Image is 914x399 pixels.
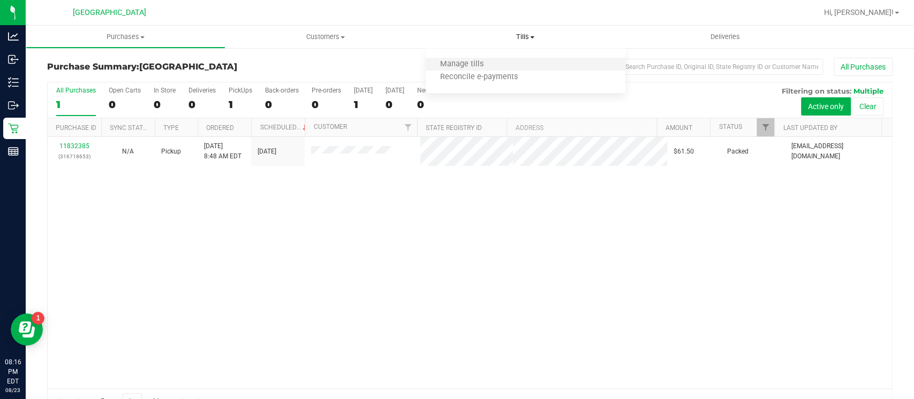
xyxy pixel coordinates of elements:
a: Filter [399,118,417,136]
span: Filtering on status: [782,87,851,95]
span: Purchases [26,32,225,42]
a: Status [719,123,742,131]
div: All Purchases [56,87,96,94]
button: Active only [801,97,851,116]
a: Deliveries [625,26,825,48]
a: Type [163,124,179,132]
div: Back-orders [265,87,299,94]
span: Not Applicable [122,148,134,155]
div: 0 [154,98,176,111]
iframe: Resource center unread badge [32,312,44,325]
div: 1 [354,98,373,111]
span: [DATE] [258,147,276,157]
a: Customers [225,26,425,48]
a: 11832385 [59,142,89,150]
span: Deliveries [696,32,754,42]
span: [EMAIL_ADDRESS][DOMAIN_NAME] [791,141,886,162]
a: Amount [665,124,692,132]
a: Tills Manage tills Reconcile e-payments [426,26,625,48]
a: Ordered [206,124,234,132]
p: (316718653) [54,151,95,162]
a: State Registry ID [426,124,482,132]
a: Filter [757,118,774,136]
inline-svg: Analytics [8,31,19,42]
div: 0 [312,98,341,111]
div: 0 [386,98,404,111]
button: N/A [122,147,134,157]
iframe: Resource center [11,313,43,346]
p: 08/23 [5,386,21,394]
button: Clear [852,97,883,116]
a: Sync Status [110,124,151,132]
a: Scheduled [260,124,308,131]
span: Packed [727,147,749,157]
div: [DATE] [354,87,373,94]
div: 0 [109,98,141,111]
inline-svg: Inventory [8,77,19,88]
p: 08:16 PM EDT [5,357,21,386]
div: PickUps [229,87,252,94]
input: Search Purchase ID, Original ID, State Registry ID or Customer Name... [609,59,823,75]
div: In Store [154,87,176,94]
button: All Purchases [834,58,893,76]
a: Customer [313,123,346,131]
div: Deliveries [188,87,216,94]
span: Manage tills [426,60,498,69]
a: Purchases [26,26,225,48]
div: 0 [188,98,216,111]
a: Last Updated By [783,124,837,132]
span: Multiple [853,87,883,95]
span: Hi, [PERSON_NAME]! [824,8,894,17]
inline-svg: Retail [8,123,19,134]
inline-svg: Inbound [8,54,19,65]
th: Address [507,118,656,137]
inline-svg: Reports [8,146,19,157]
div: 0 [417,98,457,111]
span: [GEOGRAPHIC_DATA] [139,62,237,72]
span: Tills [426,32,625,42]
span: [DATE] 8:48 AM EDT [204,141,241,162]
span: Customers [226,32,425,42]
a: Purchase ID [56,124,96,132]
span: Pickup [161,147,181,157]
inline-svg: Outbound [8,100,19,111]
div: 1 [229,98,252,111]
span: Reconcile e-payments [426,73,532,82]
span: $61.50 [674,147,694,157]
div: 1 [56,98,96,111]
h3: Purchase Summary: [47,62,329,72]
div: Needs Review [417,87,457,94]
div: [DATE] [386,87,404,94]
span: [GEOGRAPHIC_DATA] [73,8,146,17]
div: Pre-orders [312,87,341,94]
div: 0 [265,98,299,111]
div: Open Carts [109,87,141,94]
